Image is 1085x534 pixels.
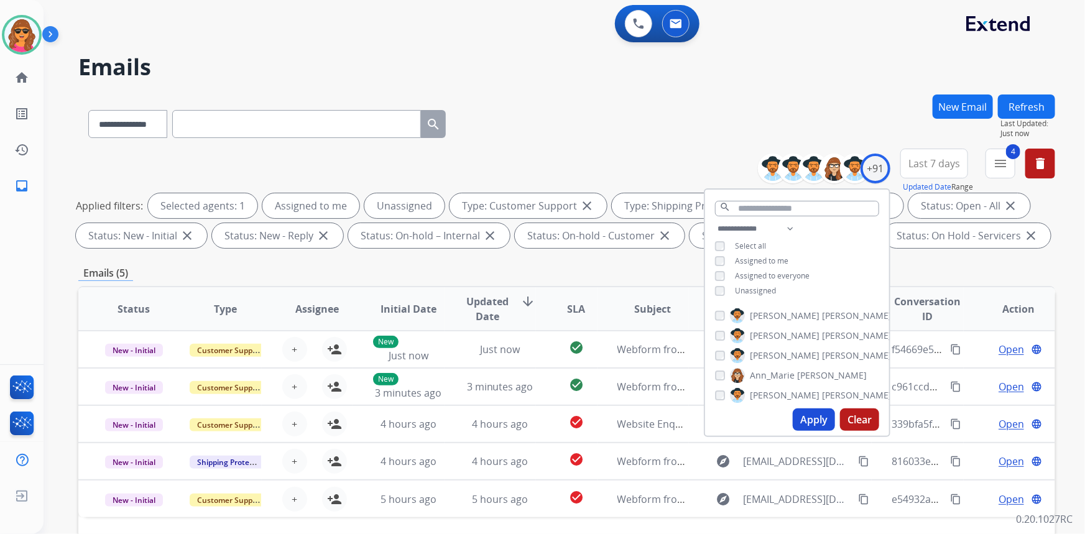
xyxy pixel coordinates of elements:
[908,193,1030,218] div: Status: Open - All
[348,223,510,248] div: Status: On-hold – Internal
[840,408,879,431] button: Clear
[964,287,1055,331] th: Action
[735,285,776,296] span: Unassigned
[14,106,29,121] mat-icon: list_alt
[1003,198,1018,213] mat-icon: close
[381,417,436,431] span: 4 hours ago
[750,369,795,382] span: Ann_Marie
[78,265,133,281] p: Emails (5)
[472,417,528,431] span: 4 hours ago
[950,381,961,392] mat-icon: content_copy
[822,349,892,362] span: [PERSON_NAME]
[993,156,1008,171] mat-icon: menu
[744,492,852,507] span: [EMAIL_ADDRESS][DOMAIN_NAME]
[118,302,150,316] span: Status
[735,255,788,266] span: Assigned to me
[282,449,307,474] button: +
[998,94,1055,119] button: Refresh
[719,201,731,213] mat-icon: search
[1031,494,1042,505] mat-icon: language
[316,228,331,243] mat-icon: close
[520,294,535,309] mat-icon: arrow_downward
[950,456,961,467] mat-icon: content_copy
[450,193,607,218] div: Type: Customer Support
[76,198,143,213] p: Applied filters:
[822,310,892,322] span: [PERSON_NAME]
[750,329,820,342] span: [PERSON_NAME]
[190,381,270,394] span: Customer Support
[105,494,163,507] span: New - Initial
[858,456,869,467] mat-icon: content_copy
[375,386,441,400] span: 3 minutes ago
[1006,144,1020,159] span: 4
[190,456,275,469] span: Shipping Protection
[105,344,163,357] span: New - Initial
[903,182,973,192] span: Range
[892,492,1079,506] span: e54932a5-fa34-4f0e-8706-d6201e4e59a0
[464,294,510,324] span: Updated Date
[750,310,820,322] span: [PERSON_NAME]
[327,342,342,357] mat-icon: person_add
[999,492,1024,507] span: Open
[364,193,445,218] div: Unassigned
[634,302,671,316] span: Subject
[78,55,1055,80] h2: Emails
[908,161,960,166] span: Last 7 days
[467,380,533,394] span: 3 minutes ago
[903,182,951,192] button: Updated Date
[617,380,899,394] span: Webform from [EMAIL_ADDRESS][DOMAIN_NAME] on [DATE]
[797,369,867,382] span: [PERSON_NAME]
[480,343,520,356] span: Just now
[569,377,584,392] mat-icon: check_circle
[735,241,766,251] span: Select all
[14,178,29,193] mat-icon: inbox
[190,418,270,431] span: Customer Support
[1031,456,1042,467] mat-icon: language
[999,417,1024,431] span: Open
[950,344,961,355] mat-icon: content_copy
[892,454,1083,468] span: 816033ee-9762-4b02-b533-710082890bf5
[999,342,1024,357] span: Open
[292,342,297,357] span: +
[180,228,195,243] mat-icon: close
[76,223,207,248] div: Status: New - Initial
[716,492,731,507] mat-icon: explore
[148,193,257,218] div: Selected agents: 1
[327,454,342,469] mat-icon: person_add
[612,193,775,218] div: Type: Shipping Protection
[657,228,672,243] mat-icon: close
[327,492,342,507] mat-icon: person_add
[262,193,359,218] div: Assigned to me
[292,417,297,431] span: +
[1031,344,1042,355] mat-icon: language
[569,452,584,467] mat-icon: check_circle
[950,418,961,430] mat-icon: content_copy
[1033,156,1048,171] mat-icon: delete
[292,492,297,507] span: +
[858,494,869,505] mat-icon: content_copy
[4,17,39,52] img: avatar
[1000,119,1055,129] span: Last Updated:
[295,302,339,316] span: Assignee
[892,380,1083,394] span: c961ccdd-b661-4d1f-8d5a-2da47e146691
[716,454,731,469] mat-icon: explore
[292,454,297,469] span: +
[292,379,297,394] span: +
[472,492,528,506] span: 5 hours ago
[105,381,163,394] span: New - Initial
[381,492,436,506] span: 5 hours ago
[933,94,993,119] button: New Email
[426,117,441,132] mat-icon: search
[1031,381,1042,392] mat-icon: language
[282,412,307,436] button: +
[744,454,852,469] span: [EMAIL_ADDRESS][DOMAIN_NAME]
[515,223,685,248] div: Status: On-hold - Customer
[327,379,342,394] mat-icon: person_add
[617,492,899,506] span: Webform from [EMAIL_ADDRESS][DOMAIN_NAME] on [DATE]
[190,494,270,507] span: Customer Support
[579,198,594,213] mat-icon: close
[212,223,343,248] div: Status: New - Reply
[373,373,399,385] p: New
[1023,228,1038,243] mat-icon: close
[282,337,307,362] button: +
